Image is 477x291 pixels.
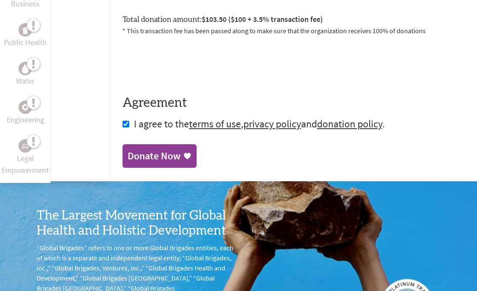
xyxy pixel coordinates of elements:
[202,14,323,24] span: $103.50 ($100 + 3.5% transaction fee)
[19,101,32,114] div: Engineering
[128,149,181,163] div: Donate Now
[189,117,241,130] a: terms of use
[123,144,197,168] a: Donate Now
[19,139,32,153] div: Legal Empowerment
[22,26,29,34] img: Public Health
[123,95,464,111] h4: Agreement
[2,139,49,176] a: Legal EmpowermentLegal Empowerment
[317,117,382,130] a: donation policy
[4,23,47,48] a: Public HealthPublic Health
[37,208,239,238] h3: The Largest Movement for Global Health and Holistic Development
[16,75,35,87] p: Water
[243,117,301,130] a: privacy policy
[22,103,29,110] img: Engineering
[134,117,385,130] span: I agree to the , and .
[7,114,44,126] p: Engineering
[123,46,250,79] iframe: reCAPTCHA
[2,153,49,176] p: Legal Empowerment
[22,143,29,148] img: Legal Empowerment
[7,101,44,126] a: EngineeringEngineering
[123,26,464,36] p: * This transaction fee has been passed along to make sure that the organization receives 100% of ...
[19,23,32,37] div: Public Health
[22,63,29,73] img: Water
[123,13,323,26] label: Total donation amount:
[4,37,47,48] p: Public Health
[16,62,35,87] a: WaterWater
[19,62,32,75] div: Water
